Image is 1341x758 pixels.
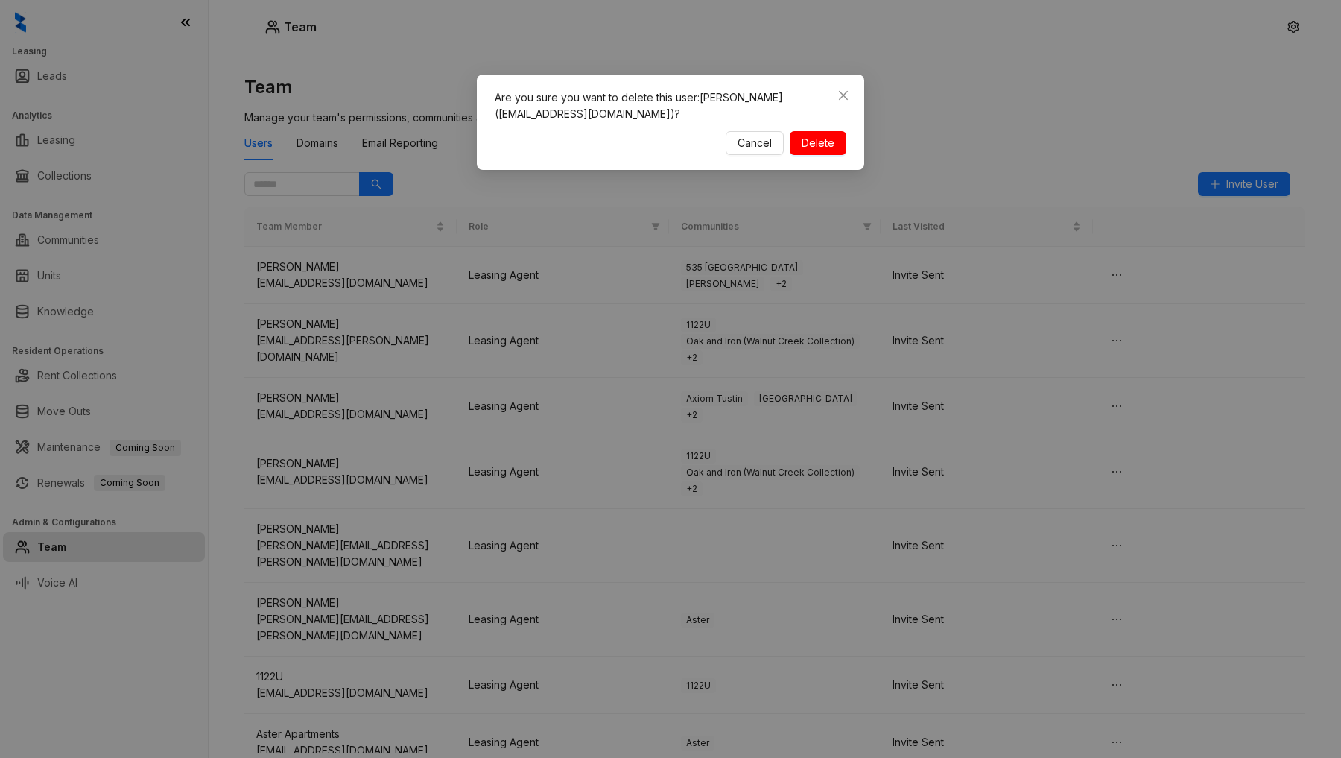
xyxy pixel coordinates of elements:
p: Are you sure you want to delete this user: [PERSON_NAME] ([EMAIL_ADDRESS][DOMAIN_NAME]) ? [495,89,846,122]
button: Close [831,83,855,107]
button: Delete [790,131,846,155]
span: close [837,89,849,101]
span: Delete [802,135,834,151]
button: Cancel [726,131,784,155]
span: Cancel [738,135,772,151]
